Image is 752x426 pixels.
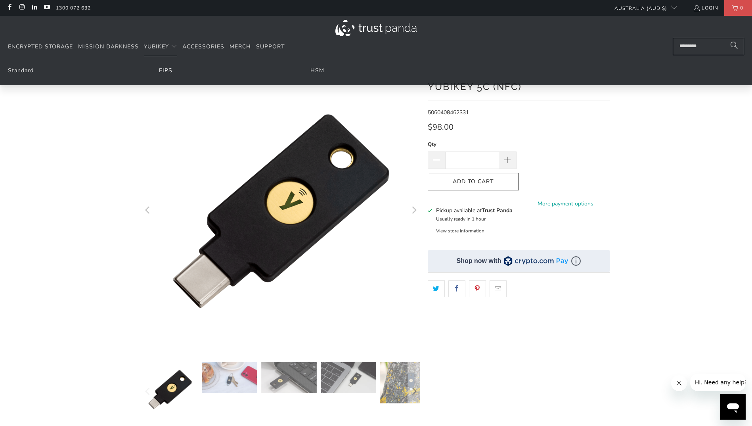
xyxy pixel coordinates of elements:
h1: YubiKey 5C (NFC) [428,78,610,94]
iframe: Close message [671,375,687,391]
span: Add to Cart [436,178,511,185]
button: Next [408,72,420,350]
button: Next [408,362,420,421]
a: Merch [230,38,251,56]
a: Standard [8,67,34,74]
a: Trust Panda Australia on LinkedIn [31,5,38,11]
button: Previous [142,72,155,350]
a: Encrypted Storage [8,38,73,56]
a: More payment options [521,200,610,208]
img: YubiKey 5C (NFC) - Trust Panda [261,362,317,393]
span: Hi. Need any help? [5,6,57,12]
a: Support [256,38,285,56]
img: YubiKey 5C (NFC) - Trust Panda [380,362,435,403]
iframe: Button to launch messaging window [720,394,746,420]
nav: Translation missing: en.navigation.header.main_nav [8,38,285,56]
a: 1300 072 632 [56,4,91,12]
a: Share this on Pinterest [469,280,486,297]
span: 5060408462331 [428,109,469,116]
span: Encrypted Storage [8,43,73,50]
iframe: Reviews Widget [428,311,610,337]
a: FIPS [159,67,172,74]
span: Accessories [182,43,224,50]
h3: Pickup available at [436,206,513,215]
span: Merch [230,43,251,50]
a: Trust Panda Australia on Facebook [6,5,13,11]
a: Login [693,4,718,12]
a: Mission Darkness [78,38,139,56]
img: YubiKey 5C (NFC) - Trust Panda [142,362,198,417]
summary: YubiKey [144,38,177,56]
a: Email this to a friend [490,280,507,297]
input: Search... [673,38,744,55]
a: Accessories [182,38,224,56]
img: YubiKey 5C (NFC) - Trust Panda [321,362,376,393]
img: YubiKey 5C (NFC) - Trust Panda [202,362,257,393]
b: Trust Panda [482,207,513,214]
img: Trust Panda Australia [335,20,417,36]
span: Support [256,43,285,50]
a: HSM [310,67,324,74]
button: Previous [142,362,155,421]
button: View store information [436,228,484,234]
small: Usually ready in 1 hour [436,216,486,222]
a: Trust Panda Australia on Instagram [18,5,25,11]
button: Search [724,38,744,55]
iframe: Message from company [690,374,746,391]
span: $98.00 [428,122,453,132]
div: Shop now with [457,257,501,265]
a: YubiKey 5C (NFC) - Trust Panda [142,72,420,350]
button: Add to Cart [428,173,519,191]
a: Trust Panda Australia on YouTube [43,5,50,11]
a: Share this on Twitter [428,280,445,297]
label: Qty [428,140,517,149]
a: Share this on Facebook [448,280,465,297]
span: Mission Darkness [78,43,139,50]
span: YubiKey [144,43,169,50]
